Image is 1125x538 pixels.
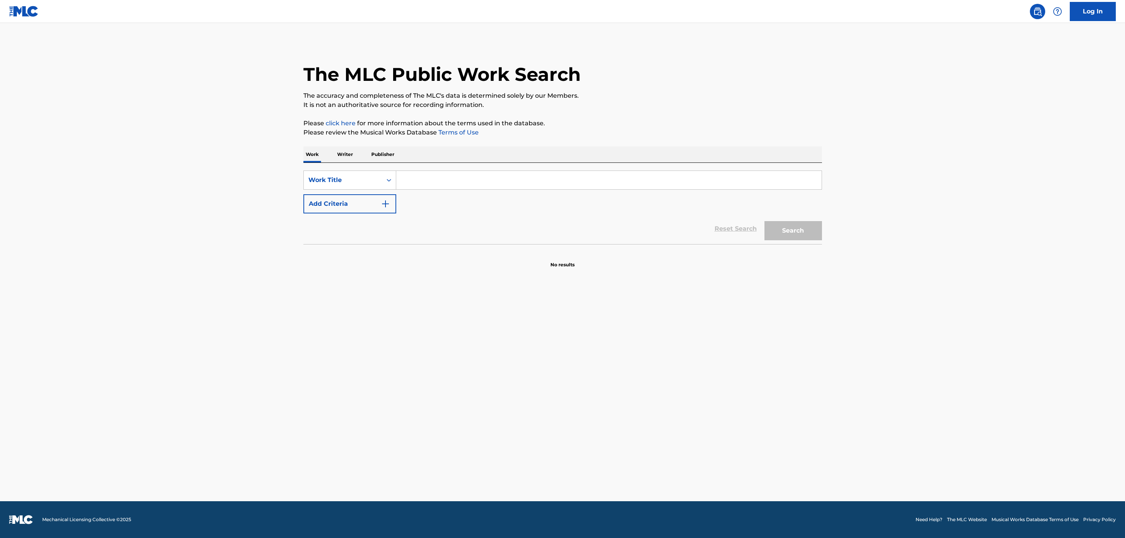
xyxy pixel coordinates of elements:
[303,171,822,244] form: Search Form
[9,6,39,17] img: MLC Logo
[1053,7,1062,16] img: help
[369,146,397,162] p: Publisher
[947,516,987,523] a: The MLC Website
[335,146,355,162] p: Writer
[9,515,33,524] img: logo
[550,252,575,268] p: No results
[303,63,581,86] h1: The MLC Public Work Search
[303,91,822,100] p: The accuracy and completeness of The MLC's data is determined solely by our Members.
[1070,2,1116,21] a: Log In
[303,119,822,128] p: Please for more information about the terms used in the database.
[1033,7,1042,16] img: search
[1083,516,1116,523] a: Privacy Policy
[992,516,1079,523] a: Musical Works Database Terms of Use
[42,516,131,523] span: Mechanical Licensing Collective © 2025
[326,120,356,127] a: click here
[916,516,942,523] a: Need Help?
[308,176,377,185] div: Work Title
[303,128,822,137] p: Please review the Musical Works Database
[381,199,390,208] img: 9d2ae6d4665cec9f34b9.svg
[303,100,822,110] p: It is not an authoritative source for recording information.
[303,146,321,162] p: Work
[1087,501,1125,538] iframe: Chat Widget
[1050,4,1065,19] div: Help
[1030,4,1045,19] a: Public Search
[437,129,479,136] a: Terms of Use
[303,194,396,213] button: Add Criteria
